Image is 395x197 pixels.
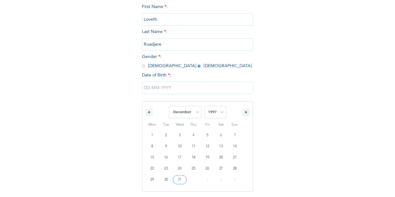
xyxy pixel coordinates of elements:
span: Thu [187,120,201,130]
span: 26 [206,163,209,174]
span: 31 [178,174,181,185]
button: 23 [159,163,173,174]
button: 2 [159,130,173,141]
span: 6 [220,130,222,141]
button: 19 [200,152,214,163]
button: 22 [145,163,159,174]
button: 18 [187,152,201,163]
span: Sun [228,120,242,130]
span: First Name : [142,5,253,22]
span: 10 [178,141,181,152]
span: Tue [159,120,173,130]
span: 19 [206,152,209,163]
button: 15 [145,152,159,163]
span: 29 [150,174,154,185]
span: 22 [150,163,154,174]
span: Gender : [DEMOGRAPHIC_DATA] [DEMOGRAPHIC_DATA] [142,55,252,68]
span: 15 [150,152,154,163]
button: 5 [200,130,214,141]
span: 17 [178,152,181,163]
button: 8 [145,141,159,152]
button: 4 [187,130,201,141]
span: 16 [164,152,168,163]
button: 21 [228,152,242,163]
button: 17 [173,152,187,163]
span: 20 [219,152,223,163]
span: 18 [192,152,195,163]
span: Fri [200,120,214,130]
span: Sat [214,120,228,130]
button: 10 [173,141,187,152]
span: 27 [219,163,223,174]
button: 26 [200,163,214,174]
button: 24 [173,163,187,174]
span: 28 [233,163,237,174]
span: Date of Birth : [142,72,171,79]
span: Wed [173,120,187,130]
span: 3 [179,130,181,141]
button: 28 [228,163,242,174]
span: 12 [206,141,209,152]
button: 7 [228,130,242,141]
button: 6 [214,130,228,141]
span: Last Name : [142,30,253,47]
span: 13 [219,141,223,152]
span: 7 [234,130,236,141]
input: DD-MM-YYYY [142,82,253,94]
span: 8 [151,141,153,152]
span: 11 [192,141,195,152]
span: 30 [164,174,168,185]
button: 20 [214,152,228,163]
span: 25 [192,163,195,174]
span: 21 [233,152,237,163]
button: 16 [159,152,173,163]
button: 12 [200,141,214,152]
button: 27 [214,163,228,174]
button: 9 [159,141,173,152]
button: 3 [173,130,187,141]
button: 14 [228,141,242,152]
button: 25 [187,163,201,174]
button: 11 [187,141,201,152]
button: 13 [214,141,228,152]
span: 4 [193,130,194,141]
span: 9 [165,141,167,152]
span: 14 [233,141,237,152]
input: Enter your first name [142,13,253,26]
button: 31 [173,174,187,185]
span: 5 [206,130,208,141]
span: 24 [178,163,181,174]
button: 30 [159,174,173,185]
input: Enter your last name [142,38,253,51]
span: 1 [151,130,153,141]
span: Mon [145,120,159,130]
span: 2 [165,130,167,141]
button: 29 [145,174,159,185]
span: 23 [164,163,168,174]
button: 1 [145,130,159,141]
